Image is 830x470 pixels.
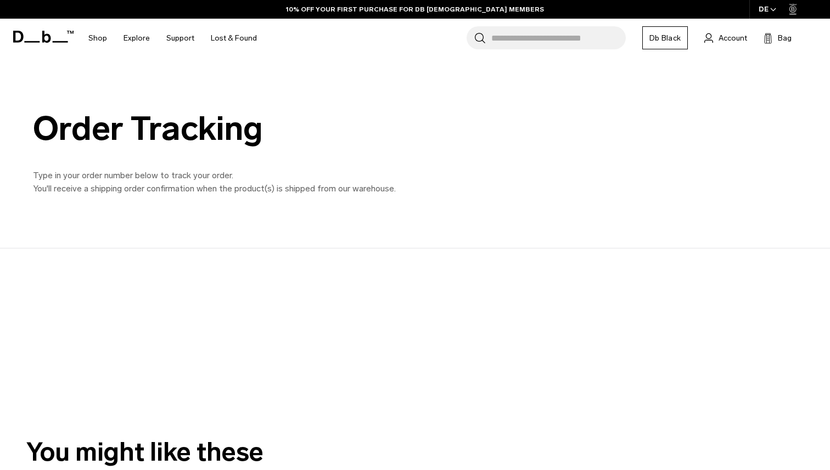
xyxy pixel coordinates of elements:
p: Type in your order number below to track your order. You'll receive a shipping order confirmation... [33,169,527,195]
a: Explore [124,19,150,58]
a: Lost & Found [211,19,257,58]
a: Account [704,31,747,44]
a: 10% OFF YOUR FIRST PURCHASE FOR DB [DEMOGRAPHIC_DATA] MEMBERS [286,4,544,14]
iframe: Ingrid delivery tracking widget main iframe [24,248,353,403]
nav: Main Navigation [80,19,265,58]
div: Order Tracking [33,110,527,147]
span: Bag [778,32,792,44]
a: Db Black [642,26,688,49]
a: Support [166,19,194,58]
span: Account [719,32,747,44]
a: Shop [88,19,107,58]
button: Bag [764,31,792,44]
